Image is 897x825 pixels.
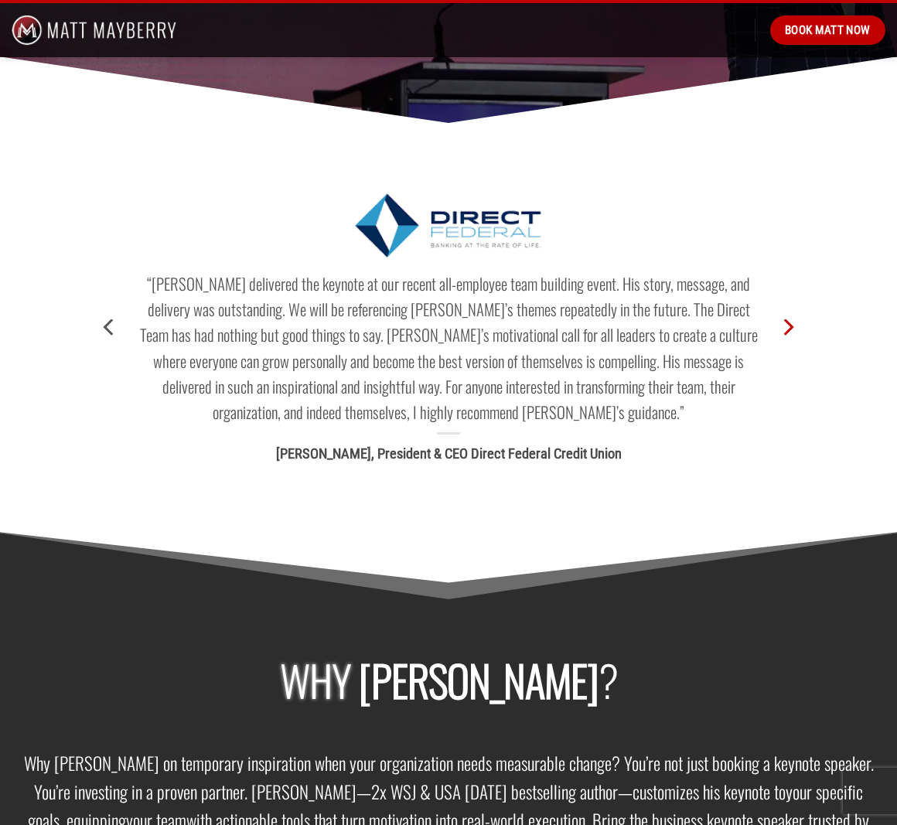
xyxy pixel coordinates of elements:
strong: [PERSON_NAME], President & CEO Direct Federal Credit Union [276,445,622,462]
button: Next [773,296,801,359]
a: Book Matt Now [770,15,885,45]
h4: “[PERSON_NAME] delivered the keynote at our recent all-employee team building event. His story, m... [135,271,762,424]
button: Previous [96,296,124,359]
img: Matt Mayberry [12,3,176,57]
h2: ? [23,654,874,705]
span: Why [280,648,351,711]
span: [PERSON_NAME] [359,648,599,711]
span: Book Matt Now [785,21,871,39]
